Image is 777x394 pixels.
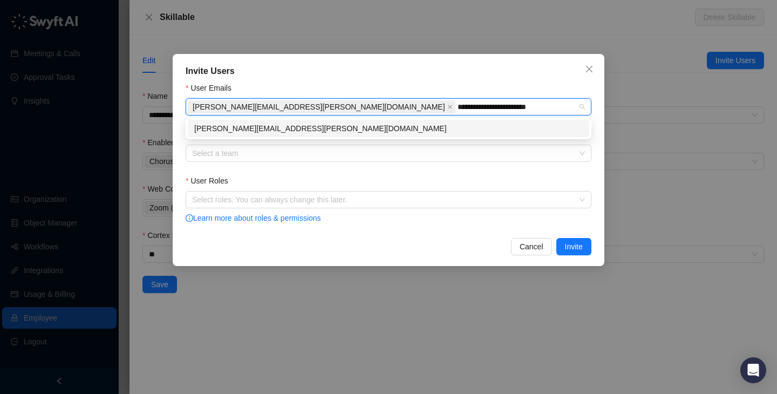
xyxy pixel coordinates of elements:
button: Close [581,60,598,78]
a: info-circleLearn more about roles & permissions [186,214,321,222]
span: Cancel [520,241,543,253]
span: info-circle [186,214,193,222]
div: Invite Users [186,65,591,78]
div: [PERSON_NAME][EMAIL_ADDRESS][PERSON_NAME][DOMAIN_NAME] [194,123,583,134]
label: User Roles [186,175,236,187]
input: User Emails [458,103,557,111]
span: close [585,65,594,73]
div: Open Intercom Messenger [740,357,766,383]
span: jeff.lamb@skillable.com [188,100,455,113]
label: User Emails [186,82,239,94]
button: Invite [556,238,591,255]
span: Invite [565,241,583,253]
button: Cancel [511,238,552,255]
div: Jeanna.Robb@skillable.com [188,120,589,137]
span: close [447,104,453,110]
span: [PERSON_NAME][EMAIL_ADDRESS][PERSON_NAME][DOMAIN_NAME] [193,101,445,113]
